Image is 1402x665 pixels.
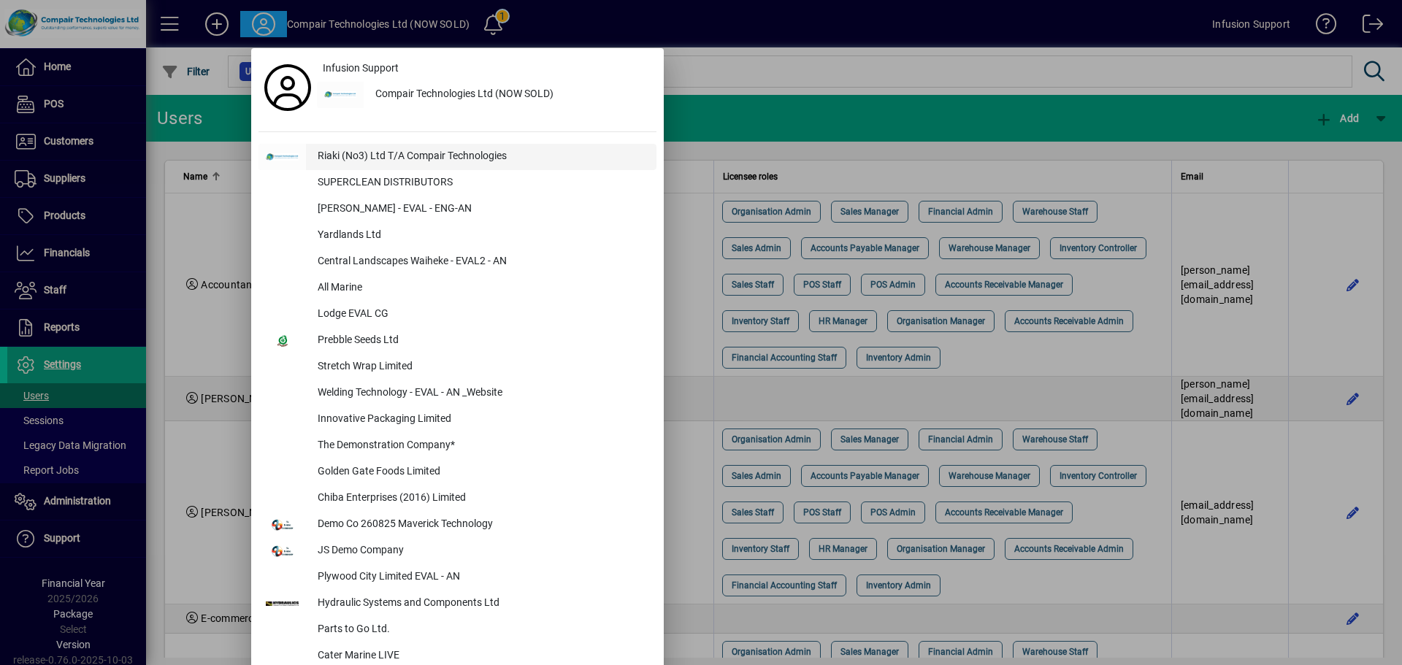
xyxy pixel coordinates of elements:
[258,144,656,170] button: Riaki (No3) Ltd T/A Compair Technologies
[306,328,656,354] div: Prebble Seeds Ltd
[258,459,656,485] button: Golden Gate Foods Limited
[258,301,656,328] button: Lodge EVAL CG
[258,538,656,564] button: JS Demo Company
[306,591,656,617] div: Hydraulic Systems and Components Ltd
[306,170,656,196] div: SUPERCLEAN DISTRIBUTORS
[258,433,656,459] button: The Demonstration Company*
[323,61,399,76] span: Infusion Support
[258,354,656,380] button: Stretch Wrap Limited
[306,196,656,223] div: [PERSON_NAME] - EVAL - ENG-AN
[306,459,656,485] div: Golden Gate Foods Limited
[258,617,656,643] button: Parts to Go Ltd.
[258,223,656,249] button: Yardlands Ltd
[317,82,656,108] button: Compair Technologies Ltd (NOW SOLD)
[258,328,656,354] button: Prebble Seeds Ltd
[306,301,656,328] div: Lodge EVAL CG
[306,564,656,591] div: Plywood City Limited EVAL - AN
[258,407,656,433] button: Innovative Packaging Limited
[306,485,656,512] div: Chiba Enterprises (2016) Limited
[258,591,656,617] button: Hydraulic Systems and Components Ltd
[306,275,656,301] div: All Marine
[306,512,656,538] div: Demo Co 260825 Maverick Technology
[306,223,656,249] div: Yardlands Ltd
[306,249,656,275] div: Central Landscapes Waiheke - EVAL2 - AN
[258,380,656,407] button: Welding Technology - EVAL - AN _Website
[306,538,656,564] div: JS Demo Company
[306,354,656,380] div: Stretch Wrap Limited
[364,82,656,108] div: Compair Technologies Ltd (NOW SOLD)
[258,196,656,223] button: [PERSON_NAME] - EVAL - ENG-AN
[306,380,656,407] div: Welding Technology - EVAL - AN _Website
[258,564,656,591] button: Plywood City Limited EVAL - AN
[317,55,656,82] a: Infusion Support
[258,512,656,538] button: Demo Co 260825 Maverick Technology
[258,275,656,301] button: All Marine
[258,170,656,196] button: SUPERCLEAN DISTRIBUTORS
[306,617,656,643] div: Parts to Go Ltd.
[306,144,656,170] div: Riaki (No3) Ltd T/A Compair Technologies
[306,433,656,459] div: The Demonstration Company*
[258,485,656,512] button: Chiba Enterprises (2016) Limited
[258,249,656,275] button: Central Landscapes Waiheke - EVAL2 - AN
[258,74,317,101] a: Profile
[306,407,656,433] div: Innovative Packaging Limited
